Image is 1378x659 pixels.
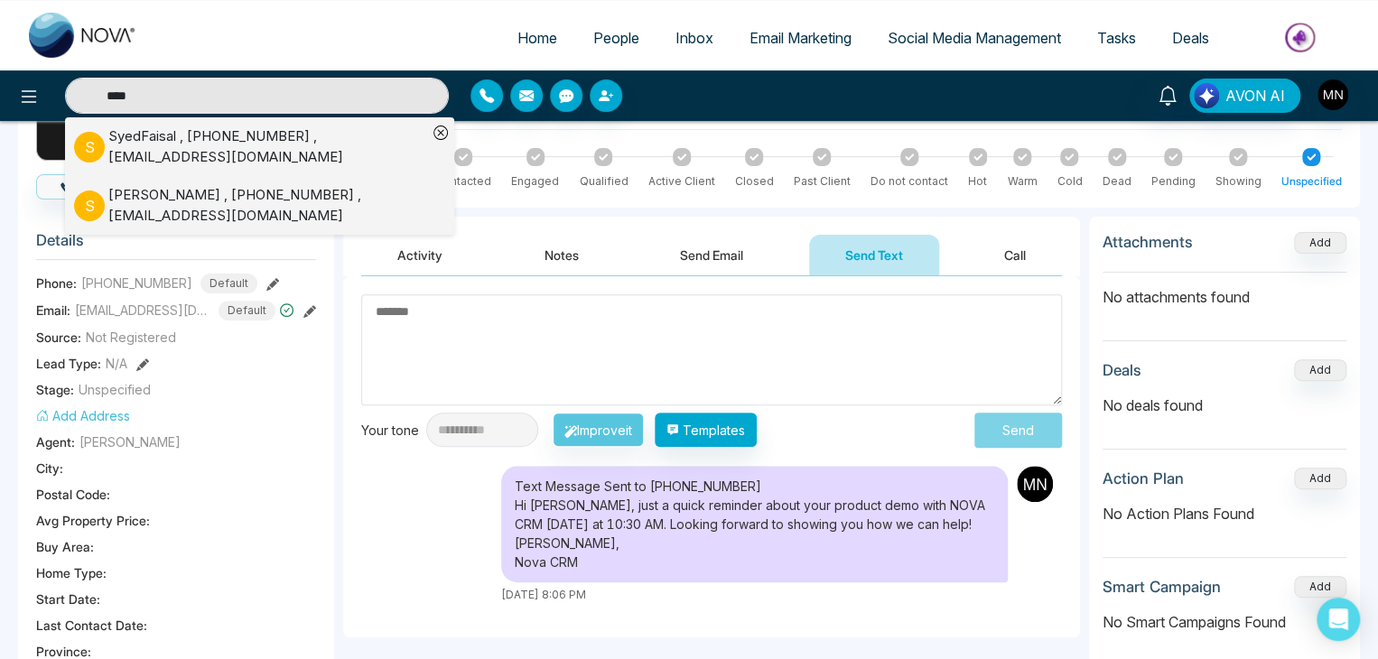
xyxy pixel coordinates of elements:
p: S [74,132,105,162]
div: Qualified [579,173,628,190]
div: Past Client [794,173,851,190]
div: Do not contact [871,173,948,190]
p: No attachments found [1103,273,1346,308]
img: Market-place.gif [1236,17,1367,58]
div: Text Message Sent to [PHONE_NUMBER] Hi [PERSON_NAME], just a quick reminder about your product de... [501,466,1008,582]
img: Nova CRM Logo [29,13,137,58]
p: No deals found [1103,394,1346,416]
span: [PHONE_NUMBER] [81,274,192,292]
button: Send Text [809,235,939,275]
span: People [593,29,639,47]
div: Active Client [648,173,715,190]
div: SyedFaisal , [PHONE_NUMBER] , [EMAIL_ADDRESS][DOMAIN_NAME] [108,126,427,167]
a: People [575,21,657,55]
span: Start Date : [36,589,100,608]
h3: Deals [1103,361,1141,379]
div: Engaged [511,173,559,190]
button: Add Address [36,406,130,425]
a: Tasks [1079,21,1154,55]
span: Home [517,29,557,47]
div: Showing [1215,173,1262,190]
img: Lead Flow [1194,83,1219,108]
span: Email Marketing [750,29,852,47]
button: Add [1294,468,1346,489]
button: Add [1294,576,1346,598]
span: Email: [36,301,70,320]
span: Source: [36,328,81,347]
img: Sender [1017,466,1053,502]
button: Call [968,235,1062,275]
span: Default [219,301,275,320]
div: P [36,88,108,161]
div: Open Intercom Messenger [1317,598,1360,641]
span: Tasks [1097,29,1136,47]
span: Phone: [36,274,77,292]
span: Postal Code : [36,485,110,504]
a: Inbox [657,21,731,55]
span: Last Contact Date : [36,616,147,635]
span: [EMAIL_ADDRESS][DOMAIN_NAME] [75,301,210,320]
button: Send Email [644,235,779,275]
h3: Attachments [1103,233,1193,251]
h3: Action Plan [1103,469,1184,487]
div: Unspecified [1281,173,1342,190]
span: Buy Area : [36,537,94,556]
span: Default [200,274,257,293]
p: No Action Plans Found [1103,503,1346,524]
h3: Details [36,231,316,259]
span: Avg Property Price : [36,511,150,530]
span: Add [1294,234,1346,249]
span: City : [36,459,63,478]
div: Hot [968,173,987,190]
div: [DATE] 8:06 PM [501,587,1008,603]
div: Pending [1151,173,1196,190]
div: [PERSON_NAME] , [PHONE_NUMBER] , [EMAIL_ADDRESS][DOMAIN_NAME] [108,185,427,226]
div: Contacted [435,173,491,190]
span: [PERSON_NAME] [79,432,181,451]
div: Cold [1057,173,1082,190]
span: Agent: [36,432,75,451]
a: Email Marketing [731,21,870,55]
span: Inbox [675,29,713,47]
span: AVON AI [1225,85,1285,107]
button: Add [1294,232,1346,254]
p: No Smart Campaigns Found [1103,611,1346,633]
div: Dead [1103,173,1131,190]
a: Deals [1154,21,1227,55]
span: Not Registered [86,328,176,347]
span: Social Media Management [888,29,1061,47]
button: Notes [508,235,615,275]
div: Closed [735,173,774,190]
div: Warm [1007,173,1037,190]
a: Social Media Management [870,21,1079,55]
img: User Avatar [1317,79,1348,110]
button: Activity [361,235,479,275]
span: Home Type : [36,563,107,582]
p: S [74,190,105,221]
span: Unspecified [79,380,151,399]
button: AVON AI [1189,79,1300,113]
span: Deals [1172,29,1209,47]
button: Add [1294,359,1346,381]
span: N/A [106,354,127,373]
button: Call [36,174,124,200]
span: Stage: [36,380,74,399]
div: Your tone [361,421,426,440]
a: Home [499,21,575,55]
span: Lead Type: [36,354,101,373]
button: Templates [655,413,757,447]
h3: Smart Campaign [1103,578,1221,596]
